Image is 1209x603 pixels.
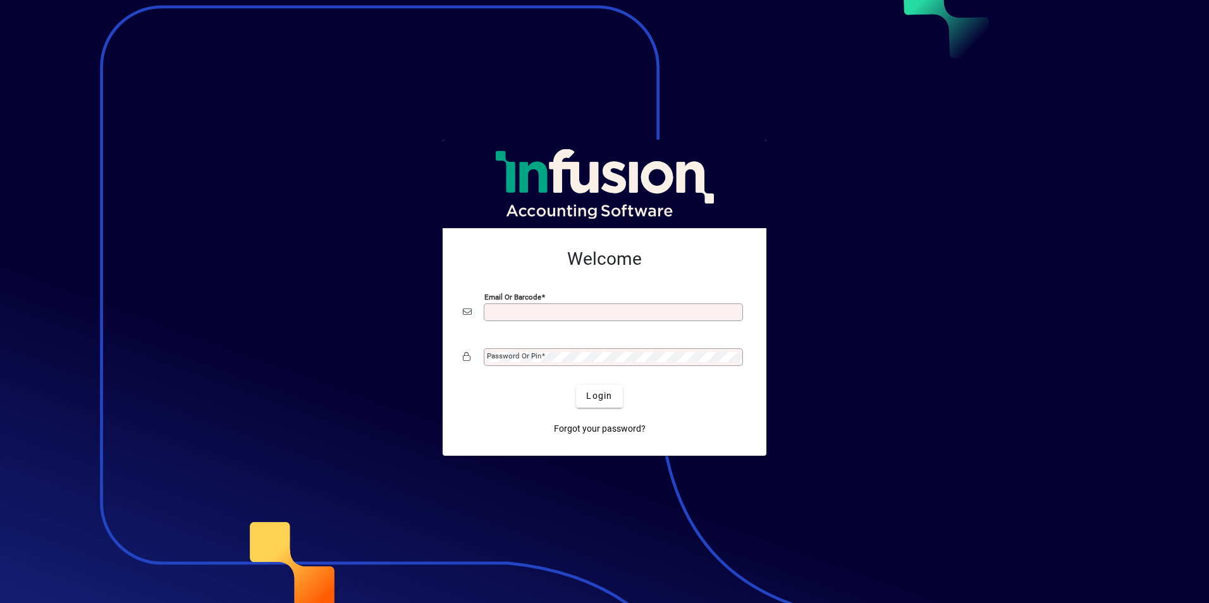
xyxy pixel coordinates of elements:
span: Forgot your password? [554,422,646,435]
mat-label: Email or Barcode [484,292,541,301]
h2: Welcome [463,248,746,270]
span: Login [586,389,612,403]
mat-label: Password or Pin [487,351,541,360]
a: Forgot your password? [549,418,651,441]
button: Login [576,385,622,408]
